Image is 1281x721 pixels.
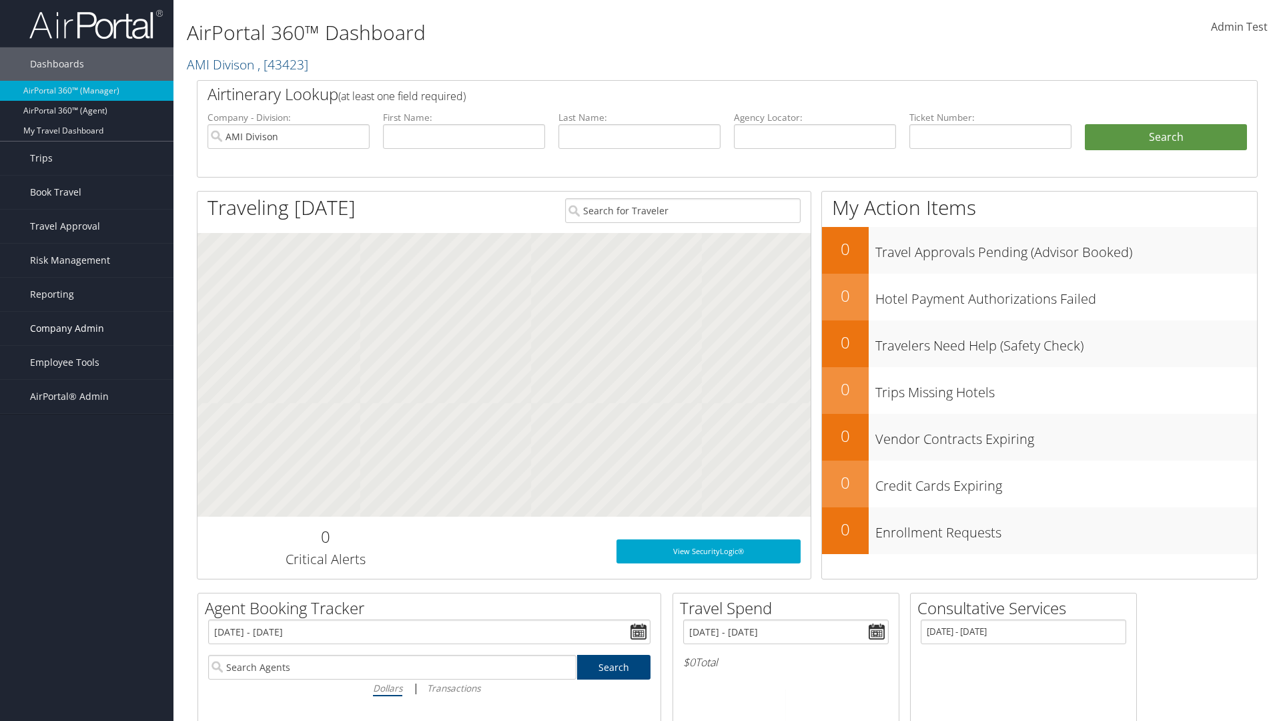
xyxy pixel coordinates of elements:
[258,55,308,73] span: , [ 43423 ]
[822,414,1257,461] a: 0Vendor Contracts Expiring
[822,471,869,494] h2: 0
[822,378,869,401] h2: 0
[875,236,1257,262] h3: Travel Approvals Pending (Advisor Booked)
[822,238,869,260] h2: 0
[29,9,163,40] img: airportal-logo.png
[734,111,896,124] label: Agency Locator:
[822,367,1257,414] a: 0Trips Missing Hotels
[822,461,1257,507] a: 0Credit Cards Expiring
[822,284,869,307] h2: 0
[207,83,1159,105] h2: Airtinerary Lookup
[373,682,402,694] i: Dollars
[822,518,869,541] h2: 0
[917,597,1136,620] h2: Consultative Services
[822,274,1257,320] a: 0Hotel Payment Authorizations Failed
[875,470,1257,495] h3: Credit Cards Expiring
[875,423,1257,449] h3: Vendor Contracts Expiring
[205,597,661,620] h2: Agent Booking Tracker
[875,377,1257,402] h3: Trips Missing Hotels
[683,655,695,670] span: $0
[207,525,443,548] h2: 0
[875,517,1257,542] h3: Enrollment Requests
[30,346,99,379] span: Employee Tools
[822,507,1257,554] a: 0Enrollment Requests
[338,89,466,103] span: (at least one field required)
[187,55,308,73] a: AMI Divison
[1085,124,1247,151] button: Search
[207,550,443,569] h3: Critical Alerts
[565,198,801,223] input: Search for Traveler
[30,142,53,175] span: Trips
[822,227,1257,274] a: 0Travel Approvals Pending (Advisor Booked)
[30,47,84,81] span: Dashboards
[30,244,110,277] span: Risk Management
[207,111,370,124] label: Company - Division:
[207,194,356,222] h1: Traveling [DATE]
[616,539,801,563] a: View SecurityLogic®
[822,194,1257,222] h1: My Action Items
[558,111,721,124] label: Last Name:
[680,597,899,620] h2: Travel Spend
[30,312,104,345] span: Company Admin
[875,330,1257,355] h3: Travelers Need Help (Safety Check)
[822,425,869,447] h2: 0
[1211,19,1268,34] span: Admin Test
[822,320,1257,367] a: 0Travelers Need Help (Safety Check)
[208,655,576,680] input: Search Agents
[577,655,651,680] a: Search
[683,655,889,670] h6: Total
[427,682,480,694] i: Transactions
[875,283,1257,308] h3: Hotel Payment Authorizations Failed
[187,19,907,47] h1: AirPortal 360™ Dashboard
[208,680,651,696] div: |
[383,111,545,124] label: First Name:
[1211,7,1268,48] a: Admin Test
[30,210,100,243] span: Travel Approval
[909,111,1072,124] label: Ticket Number:
[30,176,81,209] span: Book Travel
[30,278,74,311] span: Reporting
[30,380,109,413] span: AirPortal® Admin
[822,331,869,354] h2: 0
